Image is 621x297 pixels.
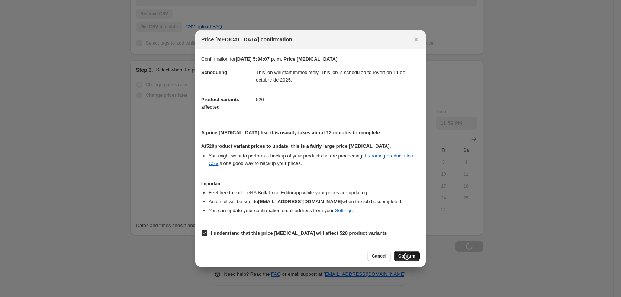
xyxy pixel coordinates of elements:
span: Product variants affected [201,97,239,110]
li: You might want to perform a backup of your products before proceeding. is one good way to backup ... [209,152,420,167]
button: Cancel [367,251,391,261]
h3: Important [201,181,420,187]
span: Price [MEDICAL_DATA] confirmation [201,36,292,43]
b: I understand that this price [MEDICAL_DATA] will affect 520 product variants [211,230,387,236]
a: Settings [335,208,353,213]
button: Close [411,34,421,45]
b: At 520 product variant prices to update, this is a fairly large price [MEDICAL_DATA]. [201,143,391,149]
b: A price [MEDICAL_DATA] like this usually takes about 12 minutes to complete. [201,130,381,135]
dd: 520 [256,90,420,109]
p: Confirmation for [201,55,420,63]
b: [DATE] 5:34:07 p. m. Price [MEDICAL_DATA] [235,56,337,62]
dd: This job will start immediately. This job is scheduled to revert on 11 de octubre de 2025. [256,63,420,90]
span: Cancel [372,253,386,259]
li: Feel free to exit the NA Bulk Price Editor app while your prices are updating. [209,189,420,197]
b: [EMAIL_ADDRESS][DOMAIN_NAME] [258,199,342,204]
span: Scheduling [201,70,227,75]
li: You can update your confirmation email address from your . [209,207,420,214]
a: Exporting products to a CSV [209,153,415,166]
li: An email will be sent to when the job has completed . [209,198,420,205]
